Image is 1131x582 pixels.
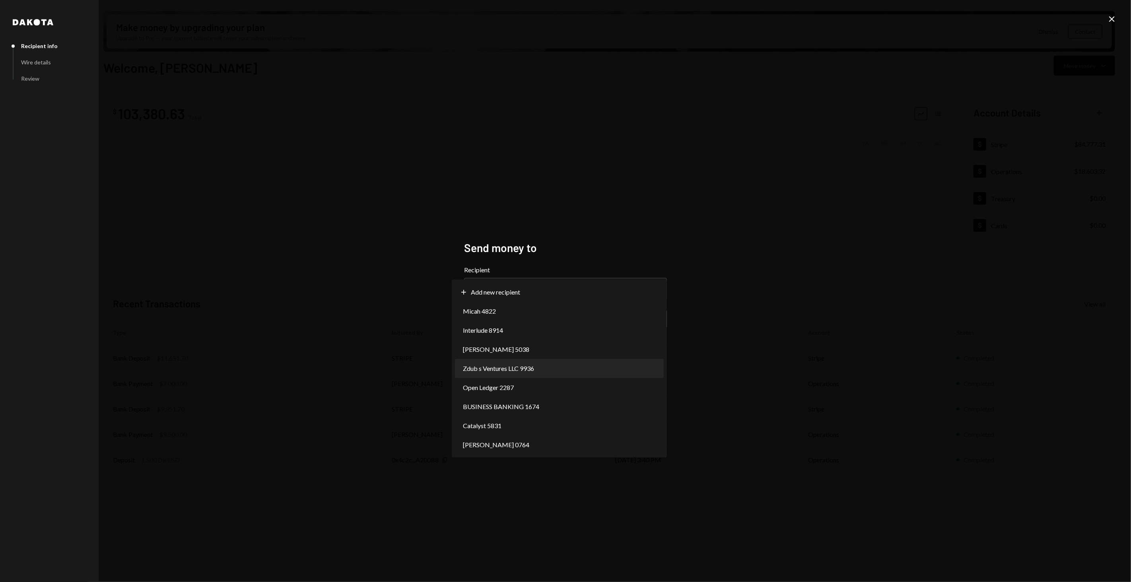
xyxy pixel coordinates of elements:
span: Micah 4822 [463,307,496,316]
span: Catalyst 5831 [463,421,501,431]
span: BUSINESS BANKING 1674 [463,402,539,411]
div: Recipient info [21,43,58,49]
span: Interlude 8914 [463,326,503,335]
div: Wire details [21,59,51,66]
h2: Send money to [464,240,667,256]
span: Zdub s Ventures LLC 9936 [463,364,534,373]
label: Recipient [464,265,667,275]
button: Recipient [464,278,667,300]
div: Review [21,75,39,82]
span: [PERSON_NAME] 0764 [463,440,529,450]
span: Open Ledger 2287 [463,383,514,392]
span: Add new recipient [471,287,520,297]
span: [PERSON_NAME] 5038 [463,345,529,354]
